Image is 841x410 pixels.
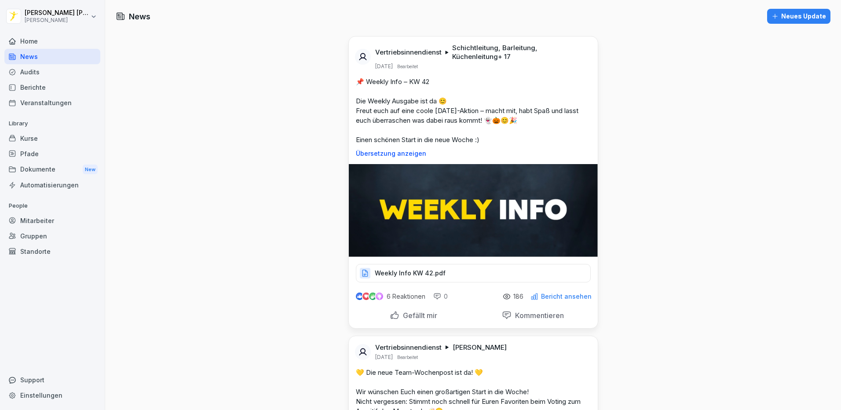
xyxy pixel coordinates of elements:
div: New [83,165,98,175]
p: [DATE] [375,354,393,361]
a: Pfade [4,146,100,161]
a: Mitarbeiter [4,213,100,228]
p: Bearbeitet [397,63,418,70]
p: 186 [513,293,523,300]
a: Einstellungen [4,388,100,403]
p: Kommentieren [512,311,564,320]
p: 📌 Weekly Info – KW 42 Die Weekly Ausgabe ist da 😊 Freut euch auf eine coole [DATE]-Aktion – macht... [356,77,591,145]
img: love [363,293,369,300]
img: inspiring [376,293,383,300]
p: [DATE] [375,63,393,70]
a: Automatisierungen [4,177,100,193]
a: DokumenteNew [4,161,100,178]
a: Gruppen [4,228,100,244]
p: Vertriebsinnendienst [375,343,442,352]
img: like [356,293,363,300]
p: Vertriebsinnendienst [375,48,442,57]
div: Neues Update [772,11,826,21]
p: Bearbeitet [397,354,418,361]
p: Schichtleitung, Barleitung, Küchenleitung + 17 [452,44,587,61]
h1: News [129,11,150,22]
a: Veranstaltungen [4,95,100,110]
div: Dokumente [4,161,100,178]
p: Übersetzung anzeigen [356,150,591,157]
p: Library [4,117,100,131]
a: Berichte [4,80,100,95]
a: Weekly Info KW 42.pdf [356,271,591,280]
p: Bericht ansehen [541,293,592,300]
p: [PERSON_NAME] [25,17,89,23]
a: Audits [4,64,100,80]
a: Standorte [4,244,100,259]
img: celebrate [369,293,377,300]
div: 0 [433,292,448,301]
p: [PERSON_NAME] [453,343,507,352]
a: Home [4,33,100,49]
a: Kurse [4,131,100,146]
button: Neues Update [767,9,830,24]
a: News [4,49,100,64]
p: 6 Reaktionen [387,293,425,300]
img: voxm6bmoftu0pi8jybjpepa1.png [349,164,598,257]
p: Gefällt mir [399,311,437,320]
div: Support [4,372,100,388]
p: [PERSON_NAME] [PERSON_NAME] [25,9,89,17]
p: People [4,199,100,213]
p: Weekly Info KW 42.pdf [375,269,446,278]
